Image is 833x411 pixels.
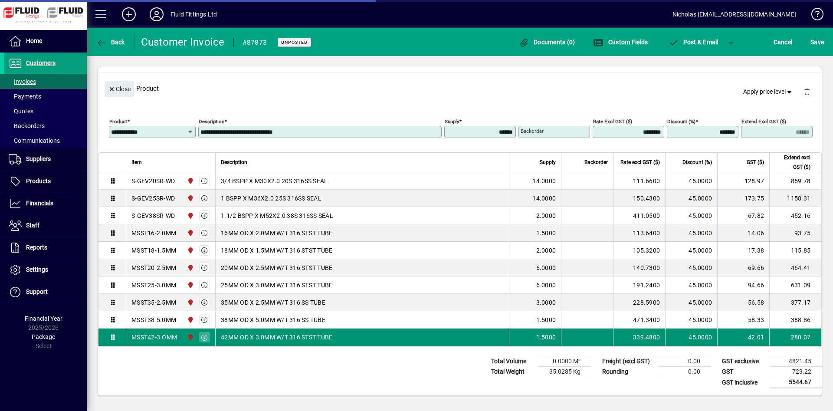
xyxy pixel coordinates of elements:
a: Products [4,171,87,192]
td: 56.58 [717,294,769,311]
td: 58.33 [717,311,769,329]
mat-label: Backorder [521,128,544,134]
span: 1.5000 [536,229,556,237]
button: Profile [143,7,171,22]
span: CHRISTCHURCH [185,246,195,255]
span: Financials [26,200,53,207]
span: Item [131,158,142,167]
div: MSST16-2.0MM [131,229,176,237]
span: Customers [26,59,56,66]
span: Rate excl GST ($) [620,158,660,167]
button: Apply price level [740,84,797,100]
span: CHRISTCHURCH [185,194,195,203]
span: 18MM OD X 1.5MM W/T 316 STST TUBE [221,246,332,255]
td: GST [718,367,770,377]
span: P [683,39,687,46]
td: 45.0000 [665,329,717,346]
div: Nicholas [EMAIL_ADDRESS][DOMAIN_NAME] [672,7,796,21]
td: 5544.67 [770,377,822,388]
div: 105.3200 [619,246,660,255]
span: Apply price level [743,87,794,96]
td: 45.0000 [665,190,717,207]
span: GST ($) [747,158,764,167]
td: GST exclusive [718,356,770,367]
div: Customer Invoice [141,35,225,49]
td: 464.41 [769,259,821,276]
span: Payments [9,93,41,100]
td: 173.75 [717,190,769,207]
span: 1.5000 [536,333,556,342]
td: 377.17 [769,294,821,311]
span: 35MM OD X 2.5MM W/T 316 SS TUBE [221,298,325,307]
span: S [810,39,814,46]
a: Home [4,30,87,52]
td: 859.78 [769,172,821,190]
button: Post & Email [664,34,723,50]
td: 45.0000 [665,294,717,311]
div: 113.6400 [619,229,660,237]
div: #87873 [243,36,267,49]
button: Documents (0) [517,34,577,50]
td: Freight (excl GST) [598,356,659,367]
span: Suppliers [26,155,51,162]
span: Settings [26,266,48,273]
div: S-GEV25SR-WD [131,194,175,203]
div: Fluid Fittings Ltd [171,7,217,21]
td: Total Volume [487,356,539,367]
span: 20MM OD X 2.5MM W/T 316 STST TUBE [221,263,332,272]
span: Backorders [9,122,45,129]
a: Quotes [4,104,87,118]
td: 723.22 [770,367,822,377]
span: 1 BSPP X M36X2.0 25S 316SS SEAL [221,194,321,203]
a: Knowledge Base [805,2,822,30]
app-page-header-button: Delete [797,88,817,95]
a: Payments [4,89,87,104]
td: 14.06 [717,224,769,242]
mat-label: Discount (%) [667,118,695,125]
td: 388.86 [769,311,821,329]
div: 471.3400 [619,316,660,324]
button: Back [94,34,127,50]
span: Financial Year [25,315,62,322]
span: 6.0000 [536,281,556,289]
td: 35.0285 Kg [539,367,591,377]
td: 452.16 [769,207,821,224]
td: 631.09 [769,276,821,294]
mat-label: Supply [445,118,459,125]
td: 45.0000 [665,259,717,276]
span: 6.0000 [536,263,556,272]
mat-label: Product [109,118,127,125]
span: Extend excl GST ($) [775,153,810,172]
td: 4821.45 [770,356,822,367]
span: Discount (%) [682,158,712,167]
a: Support [4,281,87,303]
a: Reports [4,237,87,259]
span: CHRISTCHURCH [185,298,195,307]
span: 3/4 BSPP X M30X2.0 20S 316SS SEAL [221,177,328,185]
mat-label: Extend excl GST ($) [741,118,786,125]
td: 69.66 [717,259,769,276]
td: 0.0000 M³ [539,356,591,367]
app-page-header-button: Close [102,85,136,92]
span: 42MM OD X 3.0MM W/T 316 STST TUBE [221,333,332,342]
td: 94.66 [717,276,769,294]
td: 0.00 [659,356,711,367]
div: MSST42-3.OMM [131,333,177,342]
span: Package [32,333,55,340]
td: 67.82 [717,207,769,224]
td: 128.97 [717,172,769,190]
button: Close [105,81,134,97]
span: Custom Fields [593,39,648,46]
button: Product History [520,53,571,69]
td: GST inclusive [718,377,770,388]
span: CHRISTCHURCH [185,263,195,273]
button: Save [808,34,826,50]
div: S-GEV38SR-WD [131,211,175,220]
td: 45.0000 [665,207,717,224]
app-page-header-button: Back [87,34,134,50]
a: Financials [4,193,87,214]
div: 228.5900 [619,298,660,307]
span: Reports [26,244,47,251]
td: 45.0000 [665,242,717,259]
span: 1.5000 [536,316,556,324]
